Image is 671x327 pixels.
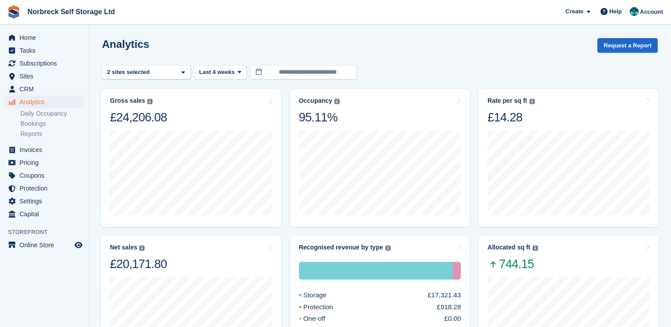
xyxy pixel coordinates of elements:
[20,31,73,44] span: Home
[20,144,73,156] span: Invoices
[609,7,622,16] span: Help
[4,70,84,82] a: menu
[8,228,88,237] span: Storefront
[20,182,73,195] span: Protection
[487,257,538,272] span: 744.15
[4,208,84,220] a: menu
[20,44,73,57] span: Tasks
[20,109,84,118] a: Daily Occupancy
[640,8,663,16] span: Account
[533,245,538,251] img: icon-info-grey-7440780725fd019a000dd9b08b2336e03edf1995a4989e88bcd33f0948082b44.svg
[4,182,84,195] a: menu
[299,302,355,312] div: Protection
[4,156,84,169] a: menu
[437,302,461,312] div: £918.28
[20,169,73,182] span: Coupons
[4,144,84,156] a: menu
[20,208,73,220] span: Capital
[530,99,535,104] img: icon-info-grey-7440780725fd019a000dd9b08b2336e03edf1995a4989e88bcd33f0948082b44.svg
[102,38,149,50] h2: Analytics
[4,57,84,70] a: menu
[4,31,84,44] a: menu
[4,96,84,108] a: menu
[334,99,340,104] img: icon-info-grey-7440780725fd019a000dd9b08b2336e03edf1995a4989e88bcd33f0948082b44.svg
[110,110,167,125] div: £24,206.08
[4,169,84,182] a: menu
[7,5,20,19] img: stora-icon-8386f47178a22dfd0bd8f6a31ec36ba5ce8667c1dd55bd0f319d3a0aa187defe.svg
[20,57,73,70] span: Subscriptions
[597,38,658,53] button: Request a Report
[630,7,639,16] img: Sally King
[299,314,347,324] div: One-off
[20,239,73,251] span: Online Store
[4,44,84,57] a: menu
[444,314,461,324] div: £0.00
[4,195,84,207] a: menu
[20,130,84,138] a: Reports
[194,65,247,80] button: Last 4 weeks
[139,245,145,251] img: icon-info-grey-7440780725fd019a000dd9b08b2336e03edf1995a4989e88bcd33f0948082b44.svg
[110,97,145,105] div: Gross sales
[110,257,167,272] div: £20,171.80
[20,156,73,169] span: Pricing
[299,97,332,105] div: Occupancy
[487,97,527,105] div: Rate per sq ft
[299,244,383,251] div: Recognised revenue by type
[4,239,84,251] a: menu
[20,195,73,207] span: Settings
[199,68,235,77] span: Last 4 weeks
[299,290,348,300] div: Storage
[385,245,391,251] img: icon-info-grey-7440780725fd019a000dd9b08b2336e03edf1995a4989e88bcd33f0948082b44.svg
[24,4,118,19] a: Norbreck Self Storage Ltd
[147,99,153,104] img: icon-info-grey-7440780725fd019a000dd9b08b2336e03edf1995a4989e88bcd33f0948082b44.svg
[20,70,73,82] span: Sites
[565,7,583,16] span: Create
[20,96,73,108] span: Analytics
[4,83,84,95] a: menu
[20,120,84,128] a: Bookings
[106,68,153,77] div: 2 sites selected
[299,110,340,125] div: 95.11%
[428,290,461,300] div: £17,321.43
[20,83,73,95] span: CRM
[453,262,461,280] div: Protection
[110,244,137,251] div: Net sales
[487,110,534,125] div: £14.28
[73,240,84,250] a: Preview store
[299,262,453,280] div: Storage
[487,244,530,251] div: Allocated sq ft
